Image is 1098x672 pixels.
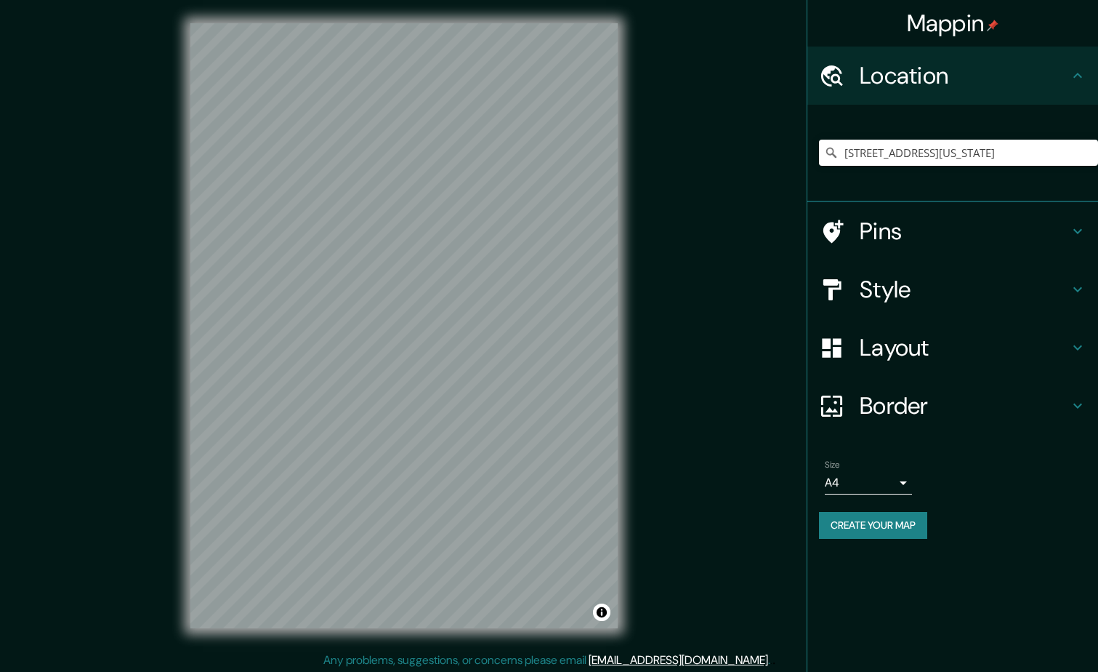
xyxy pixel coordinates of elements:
h4: Location [860,61,1069,90]
h4: Mappin [907,9,999,38]
p: Any problems, suggestions, or concerns please email . [323,652,770,669]
h4: Pins [860,217,1069,246]
div: Style [807,260,1098,319]
div: . [772,652,775,669]
canvas: Map [190,23,618,628]
h4: Layout [860,333,1069,362]
a: [EMAIL_ADDRESS][DOMAIN_NAME] [589,652,768,668]
div: A4 [825,471,912,495]
div: Border [807,377,1098,435]
button: Create your map [819,512,927,539]
div: Layout [807,319,1098,377]
div: Pins [807,202,1098,260]
h4: Border [860,391,1069,420]
h4: Style [860,275,1069,304]
div: Location [807,47,1098,105]
div: . [770,652,772,669]
input: Pick your city or area [819,140,1098,166]
button: Toggle attribution [593,604,610,621]
label: Size [825,459,840,471]
img: pin-icon.png [987,20,998,31]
